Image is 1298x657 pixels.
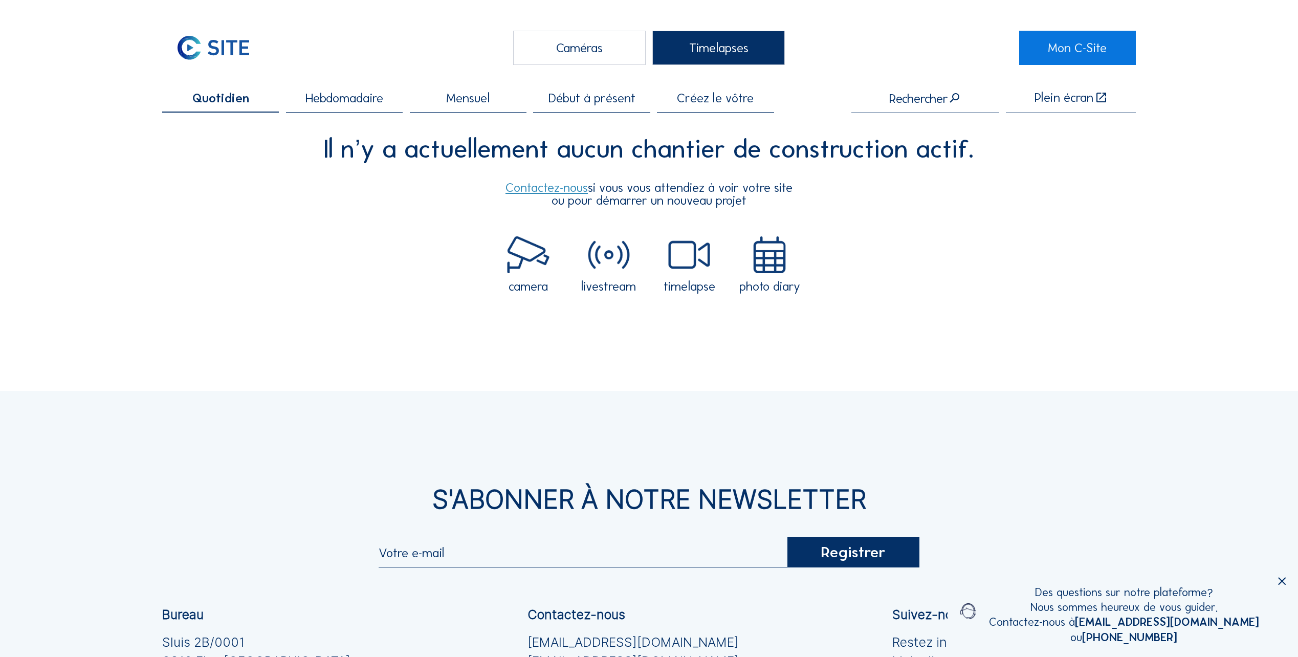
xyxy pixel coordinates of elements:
[162,31,279,65] a: C-SITE Logo
[652,31,785,65] div: Timelapses
[749,236,790,273] img: camera
[989,600,1259,615] div: Nous sommes heureux de vous guider.
[989,615,1259,629] div: Contactez-nous à
[989,630,1259,645] div: ou
[505,181,793,207] div: si vous vous attendiez à voir votre site ou pour démarrer un nouveau projet
[527,608,625,621] div: Contactez-nous
[989,585,1259,600] div: Des questions sur notre plateforme?
[1082,630,1177,644] a: [PHONE_NUMBER]
[1035,91,1093,104] div: Plein écran
[677,92,754,104] span: Créez le vôtre
[379,545,787,561] input: Votre e-mail
[305,92,383,104] span: Hebdomadaire
[581,280,636,293] div: livestream
[162,608,204,621] div: Bureau
[446,92,490,104] span: Mensuel
[1019,31,1136,65] a: Mon C-Site
[508,236,549,273] img: camera
[588,236,629,273] img: camera
[787,537,920,567] div: Registrer
[192,92,249,104] span: Quotidien
[527,633,739,652] a: [EMAIL_ADDRESS][DOMAIN_NAME]
[1075,615,1259,629] a: [EMAIL_ADDRESS][DOMAIN_NAME]
[739,280,800,293] div: photo diary
[162,487,1136,512] div: S'Abonner à notre newsletter
[505,180,588,195] a: Contactez-nous
[548,92,635,104] span: Début à présent
[892,608,966,621] div: Suivez-nous
[960,585,976,638] img: operator
[162,31,264,65] img: C-SITE Logo
[664,280,715,293] div: timelapse
[324,136,974,162] div: Il n’y a actuellement aucun chantier de construction actif.
[513,31,646,65] div: Caméras
[509,280,548,293] div: camera
[669,236,710,273] img: camera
